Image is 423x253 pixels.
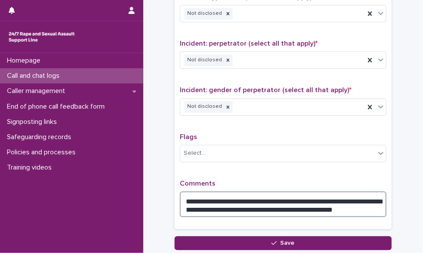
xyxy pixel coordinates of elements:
[180,180,215,187] span: Comments
[3,148,83,156] p: Policies and processes
[3,57,47,65] p: Homepage
[281,240,295,246] span: Save
[3,118,64,126] p: Signposting links
[185,54,223,66] div: Not disclosed
[3,87,72,95] p: Caller management
[175,236,392,250] button: Save
[3,72,66,80] p: Call and chat logs
[180,133,197,140] span: Flags
[185,101,223,113] div: Not disclosed
[185,8,223,20] div: Not disclosed
[3,133,78,141] p: Safeguarding records
[3,163,59,172] p: Training videos
[184,149,205,158] div: Select...
[180,40,317,47] span: Incident: perpetrator (select all that apply)
[180,87,351,93] span: Incident: gender of perpetrator (select all that apply)
[7,28,76,46] img: rhQMoQhaT3yELyF149Cw
[3,103,112,111] p: End of phone call feedback form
